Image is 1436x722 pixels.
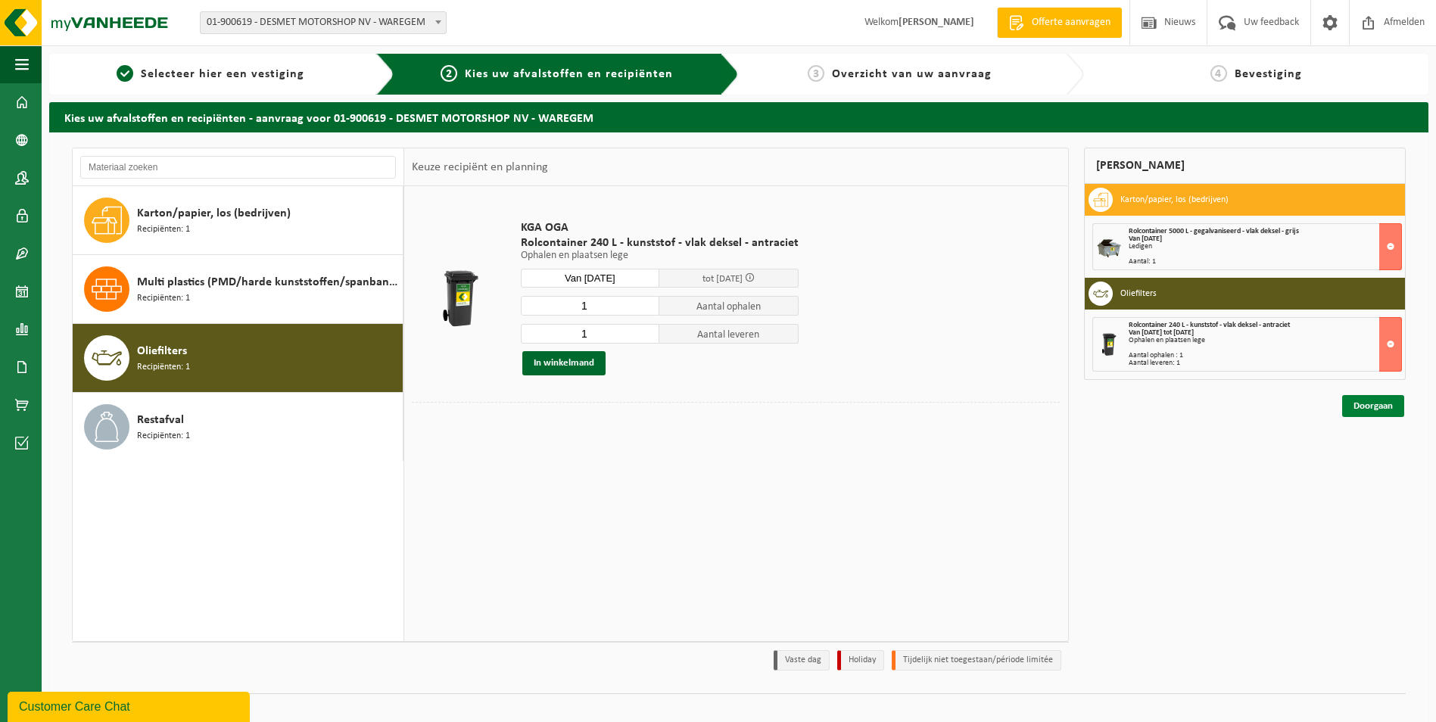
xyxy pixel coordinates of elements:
button: Restafval Recipiënten: 1 [73,393,403,461]
span: Recipiënten: 1 [137,360,190,375]
input: Selecteer datum [521,269,660,288]
span: Rolcontainer 240 L - kunststof - vlak deksel - antraciet [1129,321,1290,329]
span: 01-900619 - DESMET MOTORSHOP NV - WAREGEM [201,12,446,33]
div: Aantal: 1 [1129,258,1402,266]
button: Karton/papier, los (bedrijven) Recipiënten: 1 [73,186,403,255]
strong: [PERSON_NAME] [899,17,974,28]
span: Aantal ophalen [659,296,799,316]
div: Ledigen [1129,243,1402,251]
span: 2 [441,65,457,82]
li: Vaste dag [774,650,830,671]
span: Karton/papier, los (bedrijven) [137,204,291,223]
span: 4 [1210,65,1227,82]
a: Offerte aanvragen [997,8,1122,38]
span: 01-900619 - DESMET MOTORSHOP NV - WAREGEM [200,11,447,34]
span: Selecteer hier een vestiging [141,68,304,80]
span: Overzicht van uw aanvraag [832,68,992,80]
span: Recipiënten: 1 [137,429,190,443]
iframe: chat widget [8,689,253,722]
h2: Kies uw afvalstoffen en recipiënten - aanvraag voor 01-900619 - DESMET MOTORSHOP NV - WAREGEM [49,102,1428,132]
div: [PERSON_NAME] [1084,148,1406,184]
div: Aantal leveren: 1 [1129,359,1402,367]
span: 3 [808,65,824,82]
span: 1 [117,65,133,82]
span: Offerte aanvragen [1028,15,1114,30]
button: Oliefilters Recipiënten: 1 [73,324,403,393]
span: Bevestiging [1235,68,1302,80]
button: Multi plastics (PMD/harde kunststoffen/spanbanden/EPS/folie naturel/folie gemengd) Recipiënten: 1 [73,255,403,324]
span: Restafval [137,411,184,429]
div: Keuze recipiënt en planning [404,148,556,186]
li: Holiday [837,650,884,671]
span: Rolcontainer 5000 L - gegalvaniseerd - vlak deksel - grijs [1129,227,1299,235]
input: Materiaal zoeken [80,156,396,179]
button: In winkelmand [522,351,606,375]
li: Tijdelijk niet toegestaan/période limitée [892,650,1061,671]
div: Aantal ophalen : 1 [1129,352,1402,359]
span: Rolcontainer 240 L - kunststof - vlak deksel - antraciet [521,235,799,251]
span: tot [DATE] [702,274,743,284]
span: KGA OGA [521,220,799,235]
span: Recipiënten: 1 [137,223,190,237]
strong: Van [DATE] [1129,235,1162,243]
h3: Oliefilters [1120,282,1157,306]
a: Doorgaan [1342,395,1404,417]
p: Ophalen en plaatsen lege [521,251,799,261]
span: Recipiënten: 1 [137,291,190,306]
span: Multi plastics (PMD/harde kunststoffen/spanbanden/EPS/folie naturel/folie gemengd) [137,273,399,291]
div: Ophalen en plaatsen lege [1129,337,1402,344]
span: Aantal leveren [659,324,799,344]
span: Oliefilters [137,342,187,360]
a: 1Selecteer hier een vestiging [57,65,364,83]
span: Kies uw afvalstoffen en recipiënten [465,68,673,80]
strong: Van [DATE] tot [DATE] [1129,328,1194,337]
h3: Karton/papier, los (bedrijven) [1120,188,1229,212]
